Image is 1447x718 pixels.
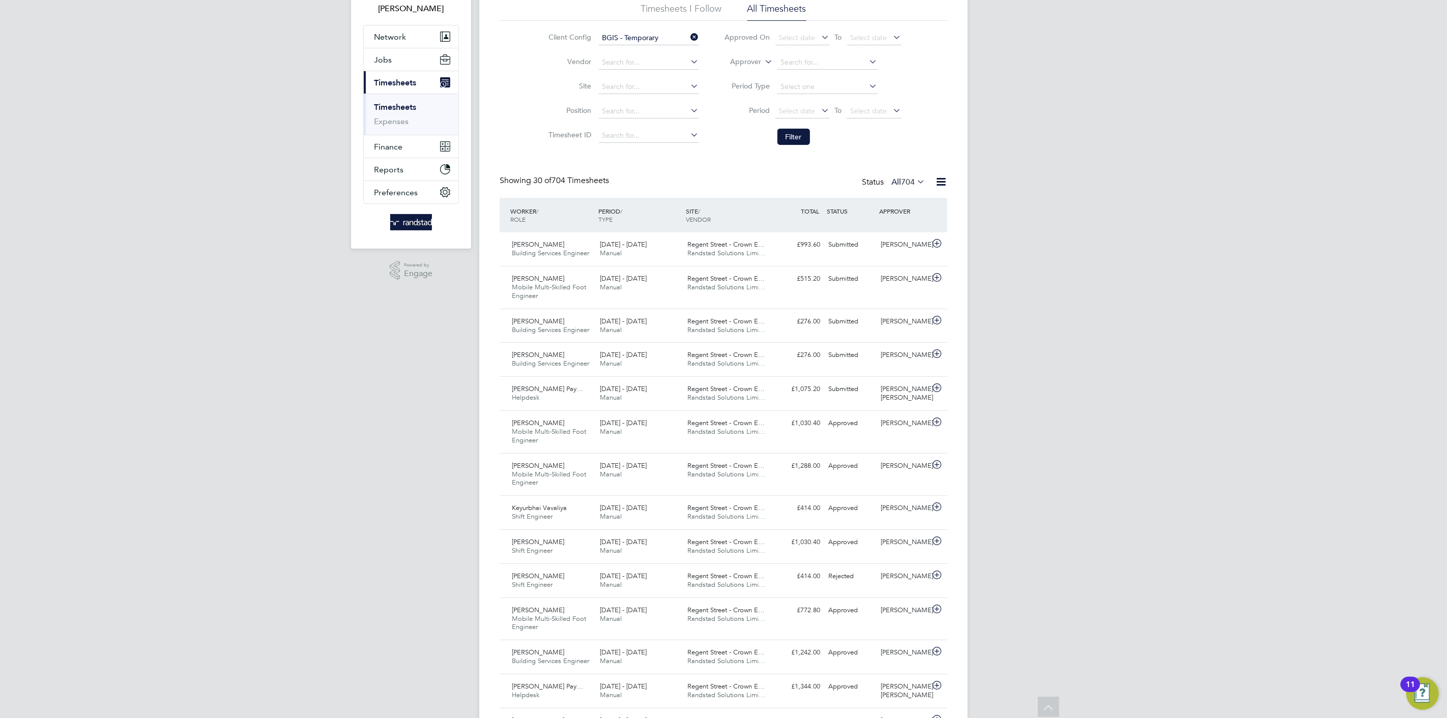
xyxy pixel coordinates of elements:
span: Regent Street - Crown E… [688,572,765,580]
span: Select date [851,33,887,42]
span: Mobile Multi-Skilled Foot Engineer [512,614,586,632]
div: [PERSON_NAME] [877,415,930,432]
span: Regent Street - Crown E… [688,240,765,249]
button: Finance [364,135,458,158]
span: Regent Street - Crown E… [688,384,765,393]
span: Regent Street - Crown E… [688,418,765,427]
span: [DATE] - [DATE] [600,648,647,656]
span: Randstad Solutions Limi… [688,512,766,521]
span: / [699,207,701,215]
img: randstad-logo-retina.png [390,214,432,230]
input: Search for... [599,104,699,118]
span: Manual [600,470,622,478]
span: [PERSON_NAME] [512,350,564,359]
span: Regent Street - Crown E… [688,648,765,656]
input: Search for... [599,80,699,94]
button: Filter [777,129,810,145]
div: Approved [824,644,877,661]
span: [DATE] - [DATE] [600,418,647,427]
span: [PERSON_NAME] [512,240,564,249]
span: [PERSON_NAME] Pay… [512,682,583,691]
span: Randstad Solutions Limi… [688,656,766,665]
div: [PERSON_NAME] [877,236,930,253]
div: [PERSON_NAME] [877,271,930,287]
div: £1,075.20 [771,381,824,398]
div: [PERSON_NAME] [877,534,930,551]
div: [PERSON_NAME] [877,313,930,330]
button: Timesheets [364,71,458,94]
span: Regent Street - Crown E… [688,682,765,691]
span: Randstad Solutions Limi… [688,393,766,402]
span: Randstad Solutions Limi… [688,580,766,589]
span: [PERSON_NAME] [512,537,564,546]
span: Manual [600,656,622,665]
label: Timesheet ID [546,130,592,139]
a: Powered byEngage [390,261,433,280]
label: Client Config [546,33,592,42]
span: Manual [600,427,622,436]
div: WORKER [508,202,596,228]
div: Approved [824,534,877,551]
div: £1,030.40 [771,534,824,551]
span: / [620,207,622,215]
span: Randstad Solutions Limi… [688,283,766,291]
div: 11 [1406,684,1415,698]
label: Period Type [725,81,770,91]
span: Mobile Multi-Skilled Foot Engineer [512,470,586,487]
div: Approved [824,602,877,619]
label: All [891,177,925,187]
div: [PERSON_NAME] [877,458,930,474]
span: Regent Street - Crown E… [688,274,765,283]
button: Preferences [364,181,458,203]
div: [PERSON_NAME] [877,568,930,585]
label: Vendor [546,57,592,66]
div: £1,344.00 [771,678,824,695]
label: Approver [716,57,762,67]
div: Rejected [824,568,877,585]
div: £1,288.00 [771,458,824,474]
div: Submitted [824,313,877,330]
span: Select date [851,106,887,115]
span: [DATE] - [DATE] [600,384,647,393]
span: Regent Street - Crown E… [688,317,765,325]
span: Randstad Solutions Limi… [688,614,766,623]
div: £993.60 [771,236,824,253]
span: Randstad Solutions Limi… [688,325,766,334]
div: [PERSON_NAME] [877,602,930,619]
span: 30 of [533,175,552,186]
span: Engage [404,270,432,278]
div: APPROVER [877,202,930,220]
span: Reports [374,165,403,174]
span: Scott McGlynn [363,3,459,15]
span: Timesheets [374,78,416,87]
div: [PERSON_NAME] [877,644,930,661]
span: Manual [600,325,622,334]
li: All Timesheets [747,3,806,21]
span: [DATE] - [DATE] [600,461,647,470]
div: Showing [500,175,611,186]
div: £1,030.40 [771,415,824,432]
div: PERIOD [596,202,684,228]
label: Site [546,81,592,91]
div: [PERSON_NAME] [877,347,930,364]
span: Regent Street - Crown E… [688,606,765,614]
input: Search for... [599,129,699,143]
span: Keyurbhai Vavaliya [512,503,567,512]
span: [PERSON_NAME] [512,274,564,283]
span: [DATE] - [DATE] [600,274,647,283]
button: Network [364,25,458,48]
span: [PERSON_NAME] [512,418,564,427]
span: Powered by [404,261,432,270]
span: 704 Timesheets [533,175,609,186]
span: Mobile Multi-Skilled Foot Engineer [512,427,586,444]
span: Building Services Engineer [512,325,589,334]
div: SITE [684,202,772,228]
span: / [536,207,538,215]
span: Manual [600,359,622,368]
span: Randstad Solutions Limi… [688,427,766,436]
span: [PERSON_NAME] [512,317,564,325]
div: [PERSON_NAME] [PERSON_NAME] [877,678,930,704]
span: Regent Street - Crown E… [688,350,765,359]
div: Approved [824,415,877,432]
label: Period [725,106,770,115]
